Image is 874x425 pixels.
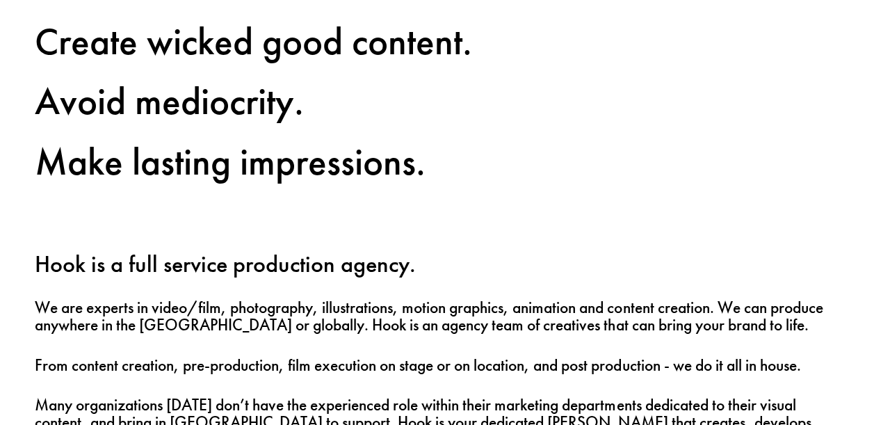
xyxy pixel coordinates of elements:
[35,357,839,374] h4: From content creation, pre-production, film execution on stage or on location, and post productio...
[35,143,839,181] h2: Make lasting impressions.
[35,252,839,277] h3: Hook is a full service production agency.
[35,23,839,61] h2: Create wicked good content.
[35,83,839,120] h2: Avoid mediocrity.
[35,299,839,335] h4: We are experts in video/film, photography, illustrations, motion graphics, animation and content ...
